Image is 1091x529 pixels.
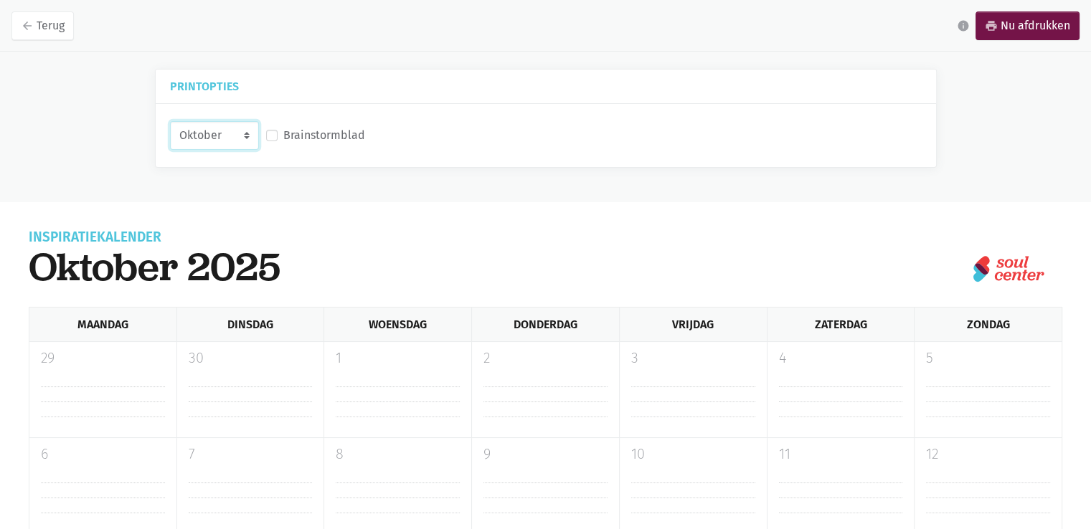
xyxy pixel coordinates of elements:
[323,308,471,341] div: Woensdag
[11,11,74,40] a: arrow_backTerug
[985,19,998,32] i: print
[283,126,365,145] label: Brainstormblad
[29,244,280,290] h1: oktober 2025
[957,19,970,32] i: info
[779,348,903,369] p: 4
[926,444,1050,465] p: 12
[976,11,1080,40] a: printNu afdrukken
[767,308,915,341] div: Zaterdag
[336,444,460,465] p: 8
[170,81,922,92] h5: Printopties
[914,308,1062,341] div: Zondag
[631,348,755,369] p: 3
[189,348,313,369] p: 30
[483,444,608,465] p: 9
[471,308,619,341] div: Donderdag
[926,348,1050,369] p: 5
[779,444,903,465] p: 11
[176,308,324,341] div: Dinsdag
[631,444,755,465] p: 10
[21,19,34,32] i: arrow_back
[619,308,767,341] div: Vrijdag
[29,231,280,244] div: Inspiratiekalender
[41,348,165,369] p: 29
[41,444,165,465] p: 6
[189,444,313,465] p: 7
[483,348,608,369] p: 2
[29,308,176,341] div: Maandag
[336,348,460,369] p: 1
